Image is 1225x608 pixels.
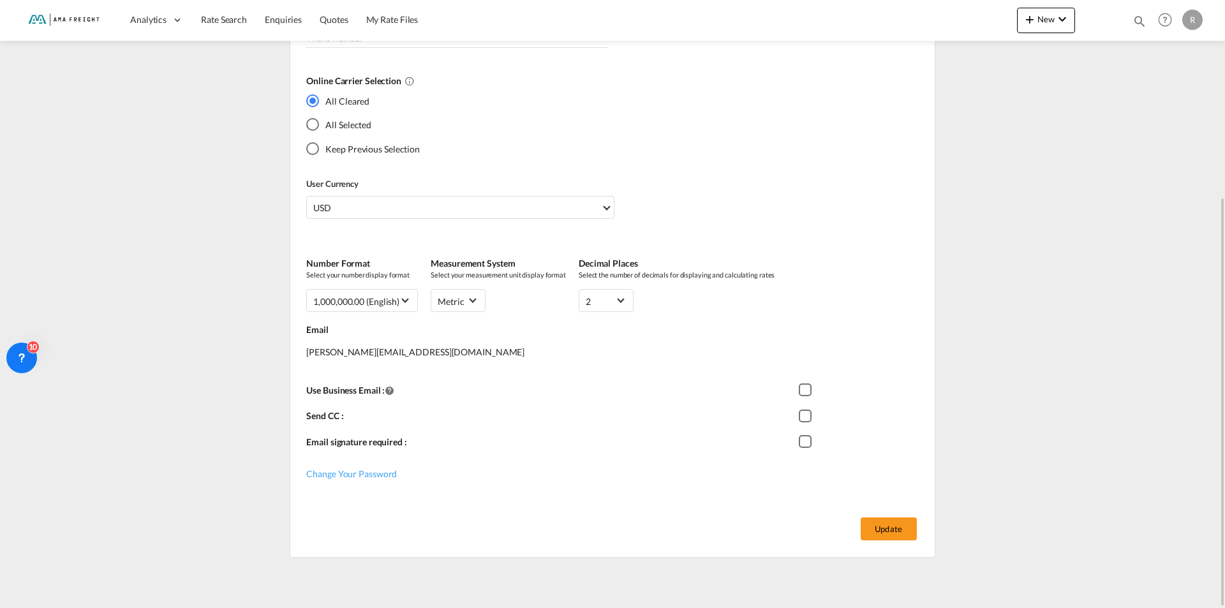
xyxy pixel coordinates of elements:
[306,178,614,189] label: User Currency
[799,436,818,449] md-checkbox: Checkbox 1
[306,118,420,131] md-radio-button: All Selected
[861,517,917,540] button: Update
[306,94,420,165] md-radio-group: Yes
[306,433,798,459] div: Email signature required :
[438,296,464,307] div: metric
[1154,9,1176,31] span: Help
[1182,10,1203,30] div: R
[405,76,415,86] md-icon: All Cleared : Deselects all online carriers by default.All Selected : Selects all online carriers...
[306,406,798,433] div: Send CC :
[1055,11,1070,27] md-icon: icon-chevron-down
[1017,8,1075,33] button: icon-plus 400-fgNewicon-chevron-down
[799,410,818,422] md-checkbox: Checkbox 1
[265,14,302,25] span: Enquiries
[201,14,247,25] span: Rate Search
[313,202,600,214] span: USD
[313,296,399,307] div: 1,000,000.00 (English)
[306,381,798,407] div: Use Business Email :
[306,75,909,87] label: Online Carrier Selection
[1154,9,1182,32] div: Help
[130,13,167,26] span: Analytics
[306,196,614,219] md-select: Select Currency: $ USDUnited States Dollar
[320,14,348,25] span: Quotes
[1132,14,1147,28] md-icon: icon-magnify
[306,336,921,381] div: [PERSON_NAME][EMAIL_ADDRESS][DOMAIN_NAME]
[306,468,397,479] span: Change Your Password
[799,384,818,397] md-checkbox: Checkbox 1
[431,270,566,279] span: Select your measurement unit display format
[1022,11,1037,27] md-icon: icon-plus 400-fg
[306,323,921,336] label: Email
[431,257,566,270] label: Measurement System
[366,14,419,25] span: My Rate Files
[579,257,775,270] label: Decimal Places
[306,94,420,107] md-radio-button: All Cleared
[586,296,591,307] div: 2
[19,6,105,34] img: f843cad07f0a11efa29f0335918cc2fb.png
[1022,14,1070,24] span: New
[306,257,418,270] label: Number Format
[385,385,395,396] md-icon: Notification will be sent from this email Id
[579,270,775,279] span: Select the number of decimals for displaying and calculating rates
[1132,14,1147,33] div: icon-magnify
[306,270,418,279] span: Select your number display format
[306,142,420,155] md-radio-button: Keep Previous Selection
